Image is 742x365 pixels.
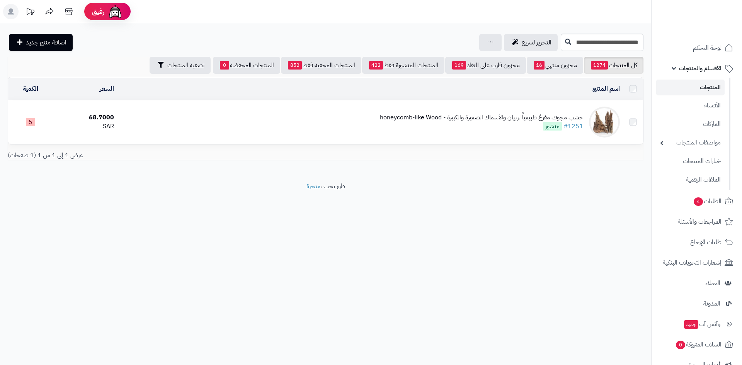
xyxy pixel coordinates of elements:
[213,57,280,74] a: المنتجات المخفضة0
[543,122,562,131] span: منشور
[656,233,737,251] a: طلبات الإرجاع
[656,335,737,354] a: السلات المتروكة0
[694,197,703,206] span: 4
[9,34,73,51] a: اضافة منتج جديد
[26,118,35,126] span: 5
[2,151,326,160] div: عرض 1 إلى 1 من 1 (1 صفحات)
[703,298,720,309] span: المدونة
[20,4,40,21] a: تحديثات المنصة
[306,182,320,191] a: متجرة
[656,253,737,272] a: إشعارات التحويلات البنكية
[592,84,620,93] a: اسم المنتج
[663,257,722,268] span: إشعارات التحويلات البنكية
[656,153,725,170] a: خيارات المنتجات
[584,57,643,74] a: كل المنتجات1274
[589,107,620,138] img: خشب مجوف مفرغ طبيعياً لربيان والأسماك الصغيرة والكبيرة - honeycomb-like Wood
[534,61,545,70] span: 16
[150,57,211,74] button: تصفية المنتجات
[678,216,722,227] span: المراجعات والأسئلة
[705,278,720,289] span: العملاء
[369,61,383,70] span: 422
[563,122,583,131] a: #1251
[690,237,722,248] span: طلبات الإرجاع
[220,61,229,70] span: 0
[656,274,737,292] a: العملاء
[23,84,38,93] a: الكمية
[656,294,737,313] a: المدونة
[656,171,725,188] a: الملفات الرقمية
[676,341,685,349] span: 0
[362,57,444,74] a: المنتجات المنشورة فقط422
[452,61,466,70] span: 169
[288,61,302,70] span: 852
[445,57,526,74] a: مخزون قارب على النفاذ169
[656,39,737,57] a: لوحة التحكم
[380,113,583,122] div: خشب مجوف مفرغ طبيعياً لربيان والأسماك الصغيرة والكبيرة - honeycomb-like Wood
[675,339,722,350] span: السلات المتروكة
[504,34,558,51] a: التحرير لسريع
[689,20,735,36] img: logo-2.png
[656,192,737,211] a: الطلبات4
[107,4,123,19] img: ai-face.png
[693,42,722,53] span: لوحة التحكم
[684,320,698,329] span: جديد
[591,61,608,70] span: 1274
[656,80,725,95] a: المنتجات
[92,7,104,16] span: رفيق
[56,122,114,131] div: SAR
[679,63,722,74] span: الأقسام والمنتجات
[693,196,722,207] span: الطلبات
[167,61,204,70] span: تصفية المنتجات
[656,212,737,231] a: المراجعات والأسئلة
[527,57,583,74] a: مخزون منتهي16
[26,38,66,47] span: اضافة منتج جديد
[656,116,725,132] a: الماركات
[100,84,114,93] a: السعر
[683,319,720,329] span: وآتس آب
[281,57,361,74] a: المنتجات المخفية فقط852
[656,134,725,151] a: مواصفات المنتجات
[656,97,725,114] a: الأقسام
[656,315,737,333] a: وآتس آبجديد
[56,113,114,122] div: 68.7000
[522,38,551,47] span: التحرير لسريع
